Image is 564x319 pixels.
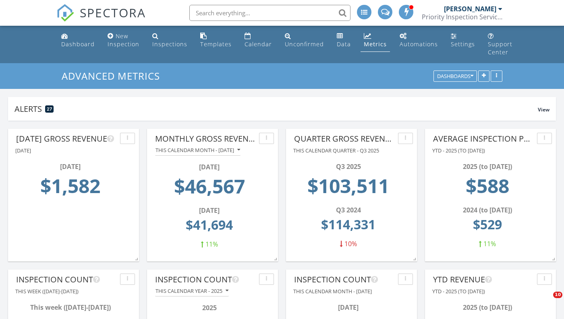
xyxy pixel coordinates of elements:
[422,13,502,21] div: Priority Inspection Services
[104,29,143,52] a: New Inspection
[158,215,261,239] td: 41693.87
[485,29,516,60] a: Support Center
[334,29,354,52] a: Data
[241,29,275,52] a: Calendar
[56,11,146,28] a: SPECTORA
[435,162,539,171] div: 2025 (to [DATE])
[200,40,232,48] div: Templates
[155,274,256,286] div: Inspection Count
[62,69,167,82] a: Advanced Metrics
[435,303,539,312] div: 2025 (to [DATE])
[16,274,117,286] div: Inspection Count
[158,162,261,172] div: [DATE]
[61,40,95,48] div: Dashboard
[152,40,187,48] div: Inspections
[205,240,218,249] span: 11%
[158,172,261,206] td: 46566.54
[15,103,538,114] div: Alerts
[47,106,52,112] span: 27
[435,171,539,205] td: 588.14
[361,29,390,52] a: Metrics
[297,162,400,171] div: Q3 2025
[108,32,139,48] div: New Inspection
[344,239,357,248] span: 10%
[19,171,122,205] td: 1582.02
[437,74,473,79] div: Dashboards
[245,40,272,48] div: Calendar
[435,205,539,215] div: 2024 (to [DATE])
[19,162,122,171] div: [DATE]
[538,106,549,113] span: View
[337,40,351,48] div: Data
[433,71,477,82] button: Dashboards
[400,40,438,48] div: Automations
[444,5,496,13] div: [PERSON_NAME]
[155,145,241,156] button: This calendar month - [DATE]
[483,239,496,248] span: 11%
[149,29,191,52] a: Inspections
[297,215,400,239] td: 114331.14
[80,4,146,21] span: SPECTORA
[488,40,512,56] div: Support Center
[156,147,240,153] div: This calendar month - [DATE]
[197,29,235,52] a: Templates
[451,40,475,48] div: Settings
[189,5,350,21] input: Search everything...
[58,29,98,52] a: Dashboard
[553,292,562,298] span: 10
[364,40,387,48] div: Metrics
[285,40,324,48] div: Unconfirmed
[448,29,478,52] a: Settings
[56,4,74,22] img: The Best Home Inspection Software - Spectora
[158,303,261,313] div: 2025
[155,133,256,145] div: Monthly Gross Revenue
[294,133,395,145] div: Quarter Gross Revenue
[396,29,441,52] a: Automations (Advanced)
[537,292,556,311] iframe: Intercom live chat
[158,206,261,215] div: [DATE]
[297,171,400,205] td: 103511.2
[156,288,228,294] div: This calendar year - 2025
[297,303,400,312] div: [DATE]
[433,274,534,286] div: YTD Revenue
[16,133,117,145] div: [DATE] Gross Revenue
[19,303,122,312] div: This week ([DATE]-[DATE])
[297,205,400,215] div: Q3 2024
[282,29,327,52] a: Unconfirmed
[435,215,539,239] td: 529.39
[433,133,534,145] div: Average Inspection Price
[155,286,229,296] button: This calendar year - 2025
